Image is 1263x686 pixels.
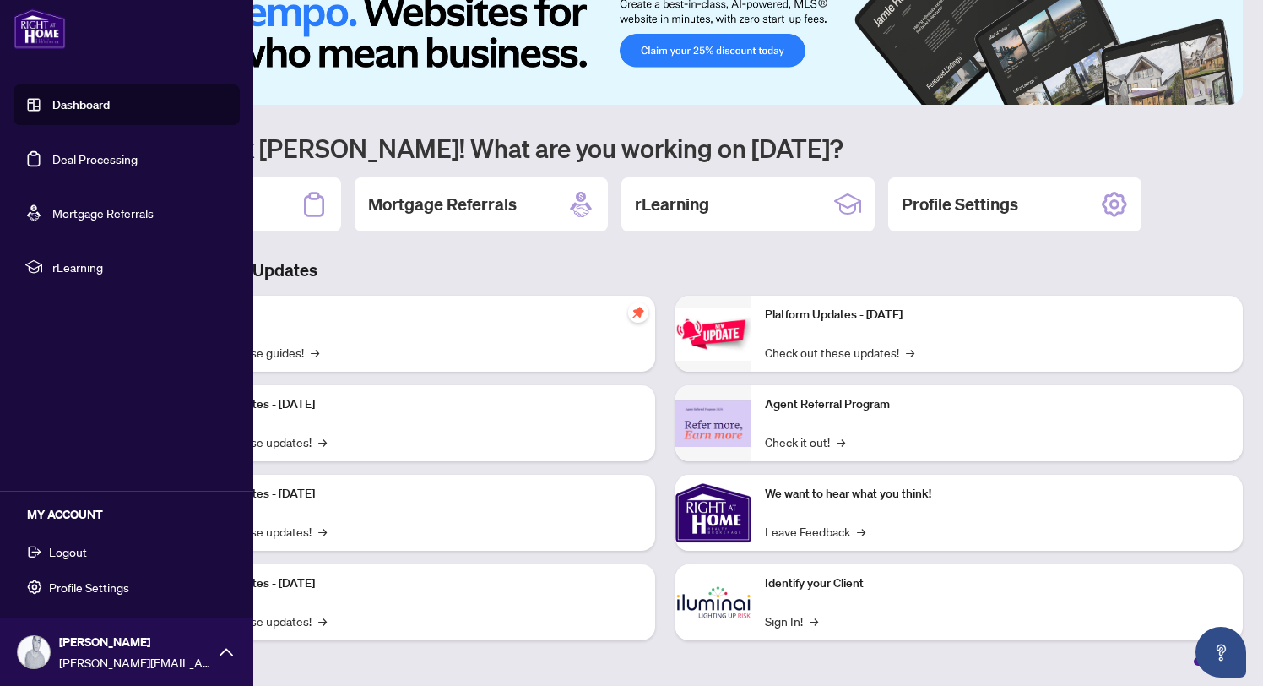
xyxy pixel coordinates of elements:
img: Agent Referral Program [675,400,751,447]
button: Logout [14,537,240,566]
img: We want to hear what you think! [675,475,751,551]
button: 2 [1165,88,1172,95]
span: rLearning [52,258,228,276]
a: Check it out!→ [765,433,845,451]
a: Deal Processing [52,151,138,166]
p: Platform Updates - [DATE] [177,485,642,504]
span: [PERSON_NAME] [59,633,211,651]
span: → [318,612,327,630]
a: Check out these updates!→ [765,343,914,362]
button: 1 [1131,88,1158,95]
span: → [311,343,319,362]
p: Self-Help [177,306,642,324]
span: → [318,522,327,541]
span: Profile Settings [49,574,129,601]
h2: Mortgage Referrals [368,193,517,216]
span: pushpin [628,302,648,323]
h5: MY ACCOUNT [27,505,240,524]
img: Platform Updates - June 23, 2025 [675,308,751,361]
span: → [810,612,818,630]
span: [PERSON_NAME][EMAIL_ADDRESS][DOMAIN_NAME] [59,653,211,672]
p: Platform Updates - [DATE] [765,306,1229,324]
span: → [857,522,865,541]
p: Agent Referral Program [765,395,1229,414]
a: Dashboard [52,97,110,112]
button: 6 [1219,88,1226,95]
span: → [318,433,327,451]
img: logo [14,8,66,49]
img: Identify your Client [675,564,751,640]
p: Identify your Client [765,574,1229,593]
p: Platform Updates - [DATE] [177,395,642,414]
h3: Brokerage & Industry Updates [88,259,1243,282]
span: → [906,343,914,362]
a: Mortgage Referrals [52,205,154,220]
a: Leave Feedback→ [765,522,865,541]
span: → [837,433,845,451]
button: 4 [1192,88,1199,95]
button: Open asap [1195,627,1246,678]
p: We want to hear what you think! [765,485,1229,504]
h2: Profile Settings [902,193,1018,216]
button: Profile Settings [14,573,240,602]
button: 3 [1179,88,1185,95]
button: 5 [1206,88,1212,95]
h2: rLearning [635,193,709,216]
a: Sign In!→ [765,612,818,630]
img: Profile Icon [18,636,50,668]
h1: Welcome back [PERSON_NAME]! What are you working on [DATE]? [88,132,1243,164]
p: Platform Updates - [DATE] [177,574,642,593]
span: Logout [49,538,87,565]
